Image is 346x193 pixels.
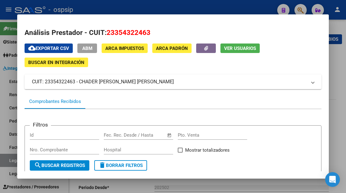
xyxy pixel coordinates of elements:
[28,44,36,52] mat-icon: cloud_download
[105,46,144,51] span: ARCA Impuestos
[30,160,89,171] button: Buscar Registros
[104,132,124,138] input: Start date
[29,98,81,105] div: Comprobantes Recibidos
[152,44,192,53] button: ARCA Padrón
[34,161,41,169] mat-icon: search
[32,78,306,85] mat-panel-title: CUIT: 23354322463 - CHADER [PERSON_NAME] [PERSON_NAME]
[107,28,150,36] span: 23354322463
[99,161,106,169] mat-icon: delete
[25,58,88,67] button: Buscar en Integración
[325,172,340,187] div: Open Intercom Messenger
[220,44,260,53] button: Ver Usuarios
[82,46,92,51] span: ABM
[28,46,69,51] span: Exportar CSV
[25,74,321,89] mat-expansion-panel-header: CUIT: 23354322463 - CHADER [PERSON_NAME] [PERSON_NAME]
[156,46,188,51] span: ARCA Padrón
[99,163,143,168] span: Borrar Filtros
[224,46,256,51] span: Ver Usuarios
[185,146,230,154] span: Mostrar totalizadores
[30,121,51,129] h3: Filtros
[25,28,321,38] h2: Análisis Prestador - CUIT:
[166,132,173,139] button: Open calendar
[77,44,97,53] button: ABM
[129,132,159,138] input: End date
[28,60,84,65] span: Buscar en Integración
[94,160,147,171] button: Borrar Filtros
[102,44,148,53] button: ARCA Impuestos
[25,44,73,53] button: Exportar CSV
[34,163,85,168] span: Buscar Registros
